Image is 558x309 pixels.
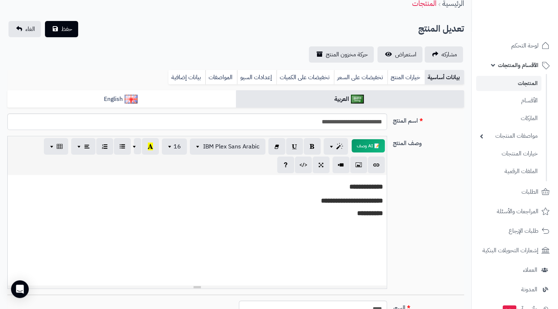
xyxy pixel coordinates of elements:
a: المواصفات [205,70,237,85]
a: إشعارات التحويلات البنكية [476,242,554,259]
a: بيانات إضافية [168,70,205,85]
a: العملاء [476,261,554,279]
a: خيارات المنتجات [476,146,541,162]
label: وصف المنتج [390,136,467,148]
a: إعدادات السيو [237,70,276,85]
span: المراجعات والأسئلة [497,206,538,217]
a: العربية [236,90,464,108]
a: حركة مخزون المنتج [309,46,374,63]
span: لوحة التحكم [511,41,538,51]
button: حفظ [45,21,78,37]
span: المدونة [521,284,537,295]
a: الملفات الرقمية [476,164,541,179]
a: المدونة [476,281,554,298]
span: 16 [174,142,181,151]
a: الماركات [476,110,541,126]
img: English [125,95,137,103]
span: العملاء [523,265,537,275]
a: طلبات الإرجاع [476,222,554,240]
div: Open Intercom Messenger [11,280,29,298]
a: المراجعات والأسئلة [476,203,554,220]
span: الأقسام والمنتجات [498,60,538,70]
a: المنتجات [476,76,541,91]
span: حركة مخزون المنتج [326,50,368,59]
button: IBM Plex Sans Arabic [190,138,265,155]
a: الغاء [8,21,41,37]
button: 16 [162,138,187,155]
a: مواصفات المنتجات [476,128,541,144]
a: تخفيضات على الكميات [276,70,334,85]
label: اسم المنتج [390,113,467,125]
img: العربية [351,95,364,103]
a: الأقسام [476,93,541,109]
a: لوحة التحكم [476,37,554,55]
a: الطلبات [476,183,554,201]
span: حفظ [61,25,72,34]
a: استعراض [377,46,422,63]
img: logo-2.png [508,20,551,35]
span: الطلبات [522,187,538,197]
h2: تعديل المنتج [418,21,464,36]
a: تخفيضات على السعر [334,70,387,85]
span: طلبات الإرجاع [509,226,538,236]
span: استعراض [395,50,416,59]
a: مشاركه [425,46,463,63]
a: English [7,90,236,108]
a: خيارات المنتج [387,70,425,85]
span: مشاركه [442,50,457,59]
a: بيانات أساسية [425,70,464,85]
span: IBM Plex Sans Arabic [203,142,259,151]
button: 📝 AI وصف [352,139,385,152]
span: إشعارات التحويلات البنكية [482,245,538,256]
span: الغاء [25,25,35,34]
